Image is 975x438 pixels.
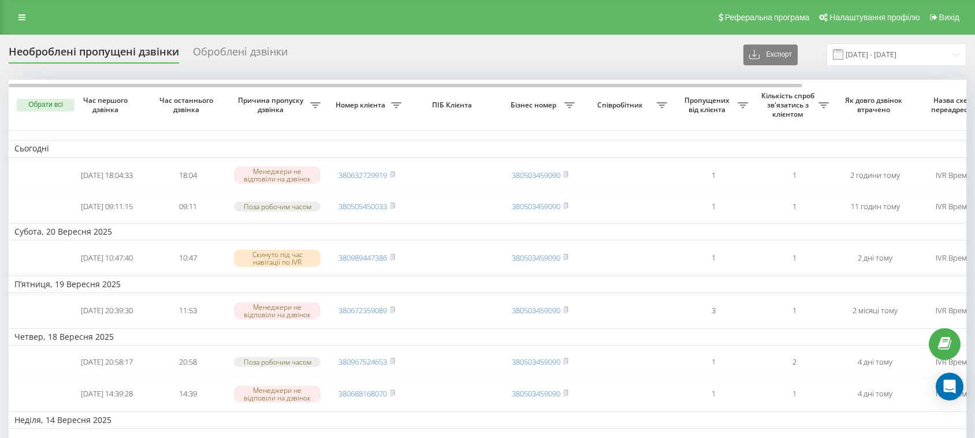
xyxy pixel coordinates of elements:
td: 1 [754,160,835,191]
a: 380967524653 [338,357,387,367]
td: 14:39 [147,378,228,409]
a: 380505450033 [338,201,387,211]
a: 380503459090 [512,201,560,211]
div: Оброблені дзвінки [193,46,288,64]
td: 18:04 [147,160,228,191]
td: 10:47 [147,243,228,273]
td: 11 годин тому [835,192,916,221]
div: Менеджери не відповіли на дзвінок [234,302,321,320]
div: Open Intercom Messenger [936,373,963,400]
td: [DATE] 10:47:40 [66,243,147,273]
a: 380688168070 [338,388,387,399]
td: 2 [754,348,835,376]
td: 11:53 [147,295,228,326]
span: Вихід [939,13,959,22]
td: 1 [754,192,835,221]
a: 380503459090 [512,388,560,399]
td: 1 [673,348,754,376]
button: Обрати всі [17,99,75,112]
td: 1 [673,192,754,221]
a: 380503459090 [512,357,560,367]
span: Час першого дзвінка [76,96,138,114]
button: Експорт [743,44,798,65]
td: 3 [673,295,754,326]
div: Поза робочим часом [234,202,321,211]
td: [DATE] 20:58:17 [66,348,147,376]
td: 2 місяці тому [835,295,916,326]
span: ПІБ Клієнта [417,101,490,110]
td: 2 дні тому [835,243,916,273]
span: Пропущених від клієнта [679,96,738,114]
td: 1 [673,160,754,191]
div: Скинуто під час навігації по IVR [234,250,321,267]
div: Необроблені пропущені дзвінки [9,46,179,64]
span: Як довго дзвінок втрачено [844,96,906,114]
td: 1 [673,243,754,273]
td: [DATE] 09:11:15 [66,192,147,221]
td: 1 [754,295,835,326]
a: 380632729919 [338,170,387,180]
span: Реферальна програма [725,13,810,22]
span: Налаштування профілю [829,13,920,22]
span: Бізнес номер [505,101,564,110]
td: 1 [673,378,754,409]
td: [DATE] 20:39:30 [66,295,147,326]
td: [DATE] 18:04:33 [66,160,147,191]
span: Причина пропуску дзвінка [234,96,310,114]
a: 380989447386 [338,253,387,263]
td: 4 дні тому [835,378,916,409]
span: Номер клієнта [332,101,391,110]
a: 380672359089 [338,305,387,315]
span: Час останнього дзвінка [157,96,219,114]
a: 380503459090 [512,170,560,180]
span: Кількість спроб зв'язатись з клієнтом [760,91,818,118]
td: 4 дні тому [835,348,916,376]
div: Менеджери не відповіли на дзвінок [234,166,321,184]
td: 1 [754,378,835,409]
a: 380503459090 [512,305,560,315]
td: 09:11 [147,192,228,221]
td: 2 години тому [835,160,916,191]
div: Поза робочим часом [234,357,321,367]
td: 1 [754,243,835,273]
span: Співробітник [586,101,657,110]
div: Менеджери не відповіли на дзвінок [234,385,321,403]
a: 380503459090 [512,253,560,263]
td: 20:58 [147,348,228,376]
td: [DATE] 14:39:28 [66,378,147,409]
